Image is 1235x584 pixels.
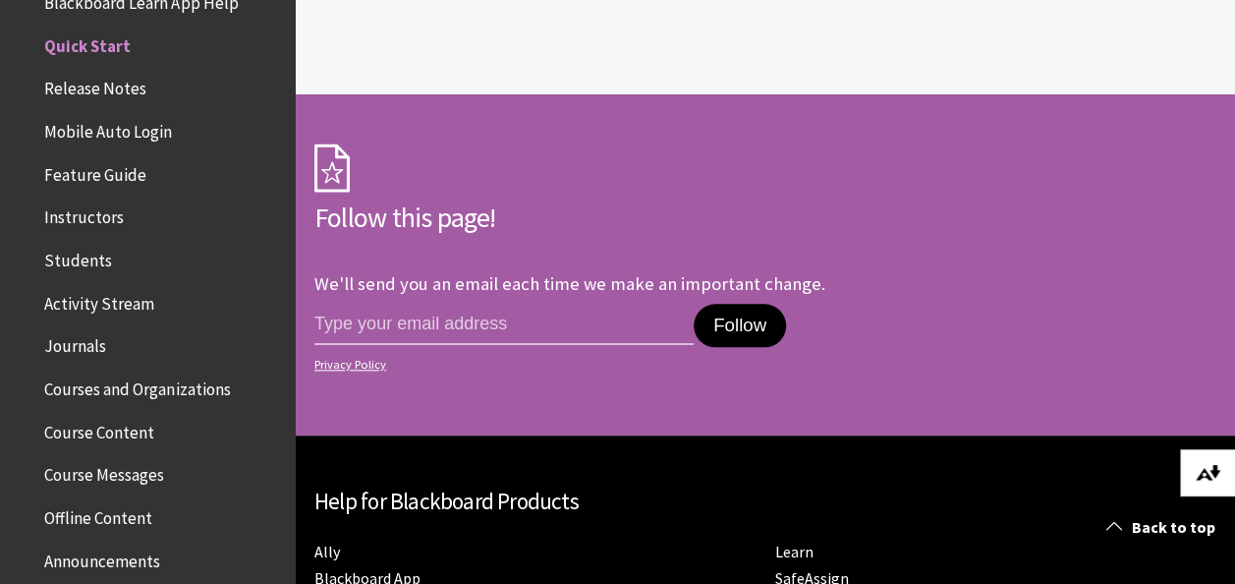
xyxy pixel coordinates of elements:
span: Offline Content [44,501,152,528]
h2: Help for Blackboard Products [314,485,1215,519]
span: Release Notes [44,73,146,99]
span: Activity Stream [44,287,154,314]
span: Courses and Organizations [44,373,230,399]
span: Quick Start [44,29,131,56]
span: Mobile Auto Login [44,115,172,142]
button: Follow [694,304,786,347]
span: Journals [44,330,106,357]
a: Ally [314,542,340,562]
span: Announcements [44,545,160,571]
a: Back to top [1092,509,1235,546]
span: Instructors [44,202,124,228]
span: Course Content [44,416,154,442]
a: Learn [775,542,814,562]
span: Students [44,244,112,270]
span: Course Messages [44,459,164,486]
span: Feature Guide [44,158,146,185]
h2: Follow this page! [314,197,904,238]
a: Privacy Policy [314,358,898,372]
input: email address [314,304,694,345]
p: We'll send you an email each time we make an important change. [314,272,825,295]
img: Subscription Icon [314,144,350,193]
